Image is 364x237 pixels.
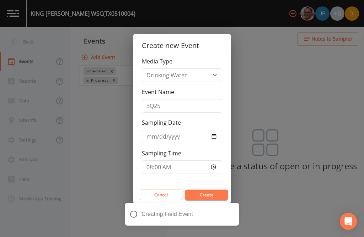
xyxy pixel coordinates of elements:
[142,88,174,96] label: Event Name
[142,118,181,127] label: Sampling Date
[125,203,239,226] div: Creating Field Event
[185,190,228,200] button: Create
[142,149,181,158] label: Sampling Time
[142,57,172,66] label: Media Type
[340,213,357,230] div: Open Intercom Messenger
[140,190,182,200] button: Cancel
[133,34,231,57] h2: Create new Event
